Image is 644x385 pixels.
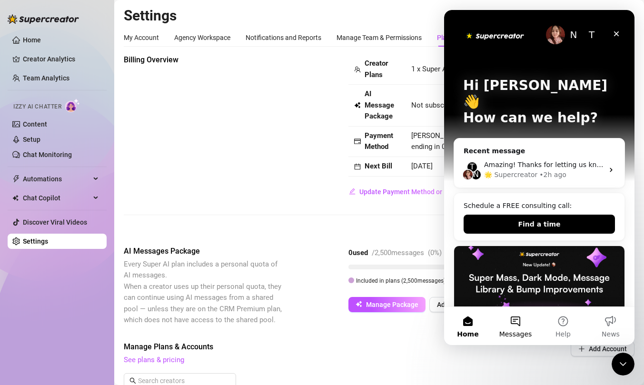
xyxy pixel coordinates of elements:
[23,151,72,158] a: Chat Monitoring
[429,297,489,312] button: Add AI Coupon
[10,236,181,366] div: Super Mass, Dark Mode, Message Library & Bump Improvements
[359,188,500,196] span: Update Payment Method or Billing Information
[337,32,422,43] div: Manage Team & Permissions
[365,162,392,170] strong: Next Bill
[437,32,478,43] div: Plans & Billing
[365,131,393,151] strong: Payment Method
[23,171,90,187] span: Automations
[411,65,509,73] span: 1 x Super AI, 0 x CRM Premium
[23,74,69,82] a: Team Analytics
[158,321,176,327] span: News
[13,102,61,111] span: Izzy AI Chatter
[12,175,20,183] span: thunderbolt
[411,162,433,170] span: [DATE]
[437,301,481,308] span: Add AI Coupon
[246,32,321,43] div: Notifications and Reports
[589,345,627,353] span: Add Account
[354,66,361,73] span: team
[23,36,41,44] a: Home
[20,205,171,224] button: Find a time
[124,32,159,43] div: My Account
[124,54,284,66] span: Billing Overview
[95,297,143,335] button: Help
[10,236,180,303] img: Super Mass, Dark Mode, Message Library & Bump Improvements
[124,355,184,364] a: See plans & pricing
[124,246,284,257] span: AI Messages Package
[40,160,93,170] div: 🌟 Supercreator
[48,297,95,335] button: Messages
[65,99,80,112] img: AI Chatter
[23,190,90,206] span: Chat Copilot
[348,248,368,257] strong: 0 used
[23,120,47,128] a: Content
[372,248,424,257] span: / 2,500 messages
[95,160,122,170] div: • 2h ago
[174,32,230,43] div: Agency Workspace
[164,15,181,32] div: Close
[12,195,19,201] img: Chat Copilot
[23,51,99,67] a: Creator Analytics
[444,10,634,345] iframe: Intercom live chat
[348,297,426,312] button: Manage Package
[411,100,553,111] span: Not subscribed to any AI Messages package
[143,297,190,335] button: News
[124,260,282,325] span: Every Super AI plan includes a personal quota of AI messages. When a creator uses up their person...
[365,59,388,79] strong: Creator Plans
[348,184,501,199] button: Update Payment Method or Billing Information
[129,377,136,384] span: search
[55,321,88,327] span: Messages
[366,301,418,308] span: Manage Package
[8,14,79,24] img: logo-BBDzfeDw.svg
[571,341,634,356] button: Add Account
[124,341,506,353] span: Manage Plans & Accounts
[13,321,34,327] span: Home
[124,7,634,25] h2: Settings
[23,237,48,245] a: Settings
[428,248,442,257] span: ( 0 %)
[612,353,634,375] iframe: Intercom live chat
[20,191,171,201] div: Schedule a FREE consulting call:
[354,163,361,170] span: calendar
[23,218,87,226] a: Discover Viral Videos
[111,321,127,327] span: Help
[578,346,585,352] span: plus
[354,138,361,145] span: credit-card
[40,151,619,158] span: Amazing! Thanks for letting us know, I’ll review your bio now and make sure everything looks good...
[23,136,40,143] a: Setup
[411,131,618,151] span: [PERSON_NAME], [EMAIL_ADDRESS][DOMAIN_NAME], Visa Card ending in 0801
[365,89,394,120] strong: AI Message Package
[349,188,356,195] span: edit
[356,277,446,284] span: Included in plans ( 2,500 messages)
